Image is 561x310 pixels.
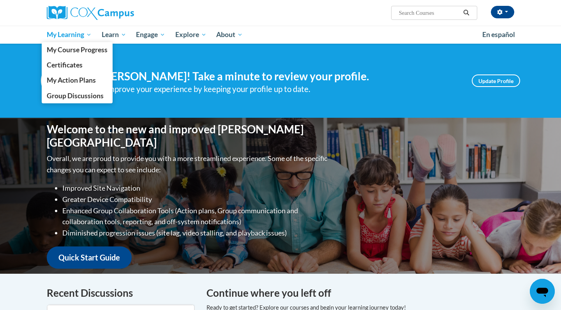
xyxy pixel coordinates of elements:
a: My Course Progress [42,42,113,57]
img: Profile Image [41,63,76,98]
span: En español [482,30,515,39]
a: Quick Start Guide [47,246,132,269]
span: Certificates [47,61,83,69]
span: My Learning [47,30,92,39]
span: Learn [102,30,126,39]
span: My Action Plans [47,76,96,84]
h4: Hi [PERSON_NAME]! Take a minute to review your profile. [88,70,460,83]
li: Greater Device Compatibility [62,194,329,205]
button: Account Settings [491,6,514,18]
span: Engage [136,30,165,39]
span: About [216,30,243,39]
input: Search Courses [398,8,460,18]
span: Explore [175,30,206,39]
div: Help improve your experience by keeping your profile up to date. [88,83,460,96]
a: Group Discussions [42,88,113,103]
h4: Recent Discussions [47,285,195,301]
p: Overall, we are proud to provide you with a more streamlined experience. Some of the specific cha... [47,153,329,175]
a: Learn [97,26,131,44]
iframe: Button to launch messaging window [530,279,555,304]
a: About [212,26,248,44]
a: En español [477,27,520,43]
img: Cox Campus [47,6,134,20]
span: Group Discussions [47,92,104,100]
li: Diminished progression issues (site lag, video stalling, and playback issues) [62,227,329,239]
button: Search [460,8,472,18]
a: Engage [131,26,170,44]
h4: Continue where you left off [206,285,514,301]
a: My Action Plans [42,73,113,88]
a: Update Profile [472,74,520,87]
a: Cox Campus [47,6,195,20]
span: My Course Progress [47,46,108,54]
a: Certificates [42,57,113,73]
h1: Welcome to the new and improved [PERSON_NAME][GEOGRAPHIC_DATA] [47,123,329,149]
a: Explore [170,26,212,44]
a: My Learning [42,26,97,44]
li: Improved Site Navigation [62,182,329,194]
div: Main menu [35,26,526,44]
li: Enhanced Group Collaboration Tools (Action plans, Group communication and collaboration tools, re... [62,205,329,228]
